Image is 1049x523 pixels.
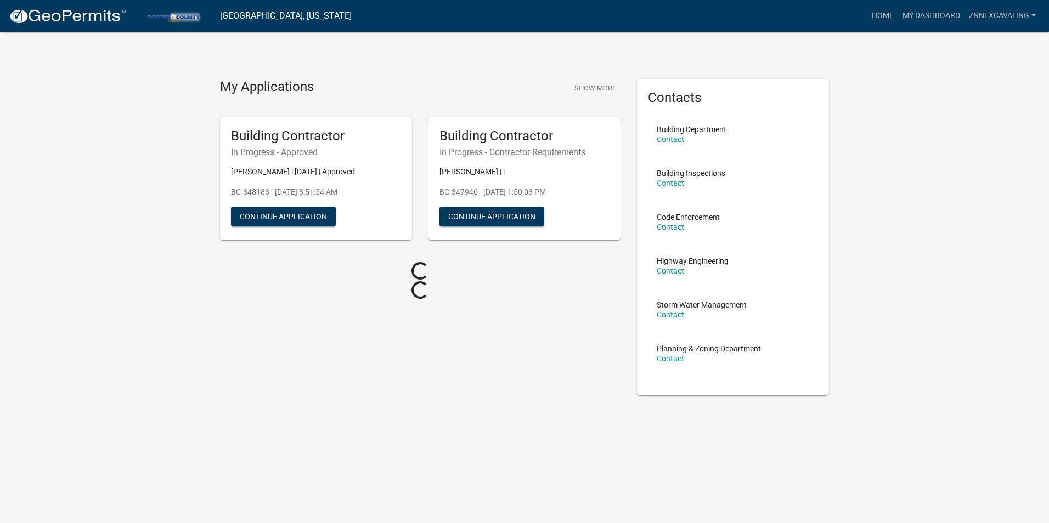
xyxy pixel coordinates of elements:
[657,301,747,309] p: Storm Water Management
[231,128,401,144] h5: Building Contractor
[657,354,684,363] a: Contact
[965,5,1040,26] a: znnexcavating
[220,7,352,25] a: [GEOGRAPHIC_DATA], [US_STATE]
[867,5,898,26] a: Home
[231,147,401,157] h6: In Progress - Approved
[657,169,725,177] p: Building Inspections
[439,207,544,226] button: Continue Application
[439,166,610,178] p: [PERSON_NAME] | |
[657,266,684,275] a: Contact
[657,223,684,231] a: Contact
[898,5,965,26] a: My Dashboard
[657,126,726,133] p: Building Department
[439,128,610,144] h5: Building Contractor
[657,257,729,265] p: Highway Engineering
[657,213,720,221] p: Code Enforcement
[648,90,818,106] h5: Contacts
[439,186,610,198] p: BC-347946 - [DATE] 1:50:03 PM
[570,79,621,97] button: Show More
[657,345,761,353] p: Planning & Zoning Department
[220,79,314,95] h4: My Applications
[231,186,401,198] p: BC-348183 - [DATE] 8:51:54 AM
[231,166,401,178] p: [PERSON_NAME] | [DATE] | Approved
[657,135,684,144] a: Contact
[657,310,684,319] a: Contact
[439,147,610,157] h6: In Progress - Contractor Requirements
[135,8,211,23] img: Porter County, Indiana
[231,207,336,226] button: Continue Application
[657,179,684,187] a: Contact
